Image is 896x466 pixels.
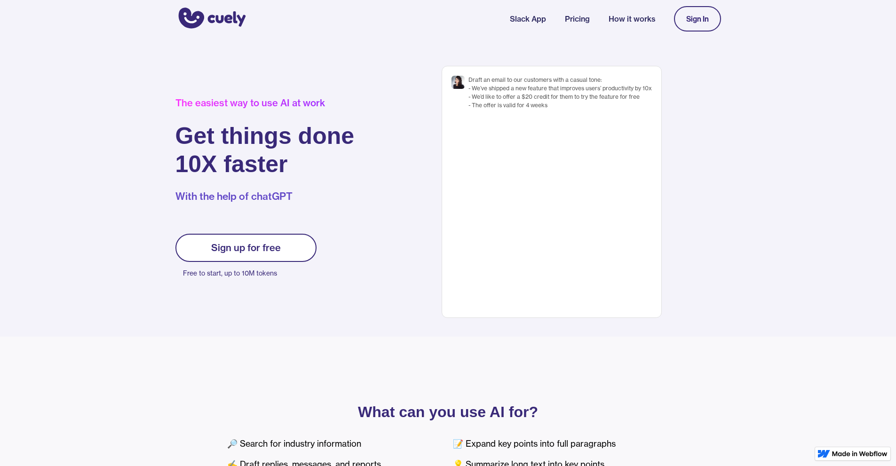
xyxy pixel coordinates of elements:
a: Slack App [510,13,546,24]
a: Sign up for free [175,234,317,262]
div: The easiest way to use AI at work [175,97,355,109]
p: With the help of chatGPT [175,190,355,204]
p: Free to start, up to 10M tokens [183,267,317,280]
a: Pricing [565,13,590,24]
a: How it works [609,13,655,24]
img: Made in Webflow [832,451,888,457]
a: home [175,1,246,36]
div: Sign In [686,15,709,23]
h1: Get things done 10X faster [175,122,355,178]
p: What can you use AI for? [227,405,669,419]
div: Sign up for free [211,242,281,253]
a: Sign In [674,6,721,32]
div: Draft an email to our customers with a casual tone: - We’ve shipped a new feature that improves u... [468,76,652,110]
